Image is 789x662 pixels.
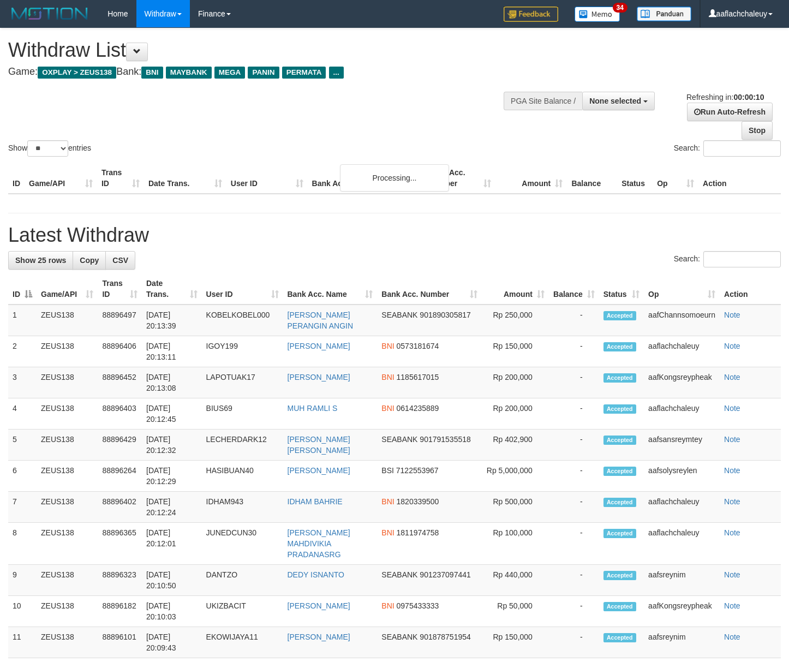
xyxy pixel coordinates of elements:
[105,251,135,270] a: CSV
[288,497,343,506] a: IDHAM BAHRIE
[420,435,470,444] span: Copy 901791535518 to clipboard
[8,305,37,336] td: 1
[142,367,202,398] td: [DATE] 20:13:08
[98,398,142,430] td: 88896403
[112,256,128,265] span: CSV
[142,461,202,492] td: [DATE] 20:12:29
[8,430,37,461] td: 5
[644,336,720,367] td: aaflachchaleuy
[724,570,740,579] a: Note
[142,523,202,565] td: [DATE] 20:12:01
[37,627,98,658] td: ZEUS138
[37,596,98,627] td: ZEUS138
[288,373,350,381] a: [PERSON_NAME]
[37,492,98,523] td: ZEUS138
[549,492,599,523] td: -
[549,336,599,367] td: -
[687,103,773,121] a: Run Auto-Refresh
[381,342,394,350] span: BNI
[288,633,350,641] a: [PERSON_NAME]
[142,430,202,461] td: [DATE] 20:12:32
[644,565,720,596] td: aafsreynim
[202,492,283,523] td: IDHAM943
[397,601,439,610] span: Copy 0975433333 to clipboard
[603,436,636,445] span: Accepted
[397,373,439,381] span: Copy 1185617015 to clipboard
[37,336,98,367] td: ZEUS138
[283,273,378,305] th: Bank Acc. Name: activate to sort column ascending
[549,367,599,398] td: -
[724,404,740,413] a: Note
[37,305,98,336] td: ZEUS138
[397,342,439,350] span: Copy 0573181674 to clipboard
[98,367,142,398] td: 88896452
[674,140,781,157] label: Search:
[742,121,773,140] a: Stop
[381,404,394,413] span: BNI
[226,163,308,194] th: User ID
[603,311,636,320] span: Accepted
[15,256,66,265] span: Show 25 rows
[98,596,142,627] td: 88896182
[724,466,740,475] a: Note
[8,224,781,246] h1: Latest Withdraw
[644,461,720,492] td: aafsolysreylen
[603,529,636,538] span: Accepted
[644,430,720,461] td: aafsansreymtey
[97,163,144,194] th: Trans ID
[37,461,98,492] td: ZEUS138
[603,602,636,611] span: Accepted
[27,140,68,157] select: Showentries
[482,398,549,430] td: Rp 200,000
[80,256,99,265] span: Copy
[397,528,439,537] span: Copy 1811974758 to clipboard
[504,92,582,110] div: PGA Site Balance /
[73,251,106,270] a: Copy
[8,492,37,523] td: 7
[549,596,599,627] td: -
[482,273,549,305] th: Amount: activate to sort column ascending
[482,492,549,523] td: Rp 500,000
[482,336,549,367] td: Rp 150,000
[724,528,740,537] a: Note
[98,273,142,305] th: Trans ID: activate to sort column ascending
[724,497,740,506] a: Note
[340,164,449,192] div: Processing...
[381,435,417,444] span: SEABANK
[8,140,91,157] label: Show entries
[603,404,636,414] span: Accepted
[8,523,37,565] td: 8
[733,93,764,102] strong: 00:00:10
[202,398,283,430] td: BIUS69
[724,342,740,350] a: Note
[549,461,599,492] td: -
[420,633,470,641] span: Copy 901878751954 to clipboard
[202,523,283,565] td: JUNEDCUN30
[420,311,470,319] span: Copy 901890305817 to clipboard
[686,93,764,102] span: Refreshing in:
[381,497,394,506] span: BNI
[8,565,37,596] td: 9
[38,67,116,79] span: OXPLAY > ZEUS138
[98,565,142,596] td: 88896323
[381,601,394,610] span: BNI
[8,39,515,61] h1: Withdraw List
[288,601,350,610] a: [PERSON_NAME]
[381,311,417,319] span: SEABANK
[377,273,482,305] th: Bank Acc. Number: activate to sort column ascending
[98,336,142,367] td: 88896406
[98,430,142,461] td: 88896429
[381,633,417,641] span: SEABANK
[8,596,37,627] td: 10
[644,627,720,658] td: aafsreynim
[98,492,142,523] td: 88896402
[482,430,549,461] td: Rp 402,900
[644,398,720,430] td: aaflachchaleuy
[202,627,283,658] td: EKOWIJAYA11
[202,565,283,596] td: DANTZO
[202,367,283,398] td: LAPOTUAK17
[142,398,202,430] td: [DATE] 20:12:45
[98,461,142,492] td: 88896264
[482,367,549,398] td: Rp 200,000
[8,5,91,22] img: MOTION_logo.png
